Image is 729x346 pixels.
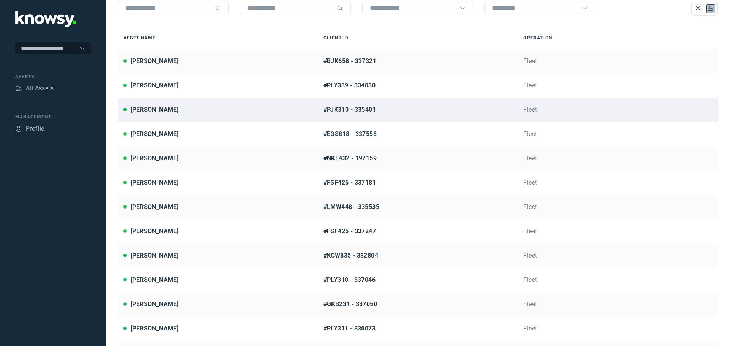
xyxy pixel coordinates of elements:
div: Management [15,114,91,120]
a: [PERSON_NAME]#PLY311 - 336073Fleet [118,316,718,341]
div: Fleet [523,251,712,260]
div: Assets [15,85,22,92]
div: #NKE432 - 192159 [323,154,512,163]
div: [PERSON_NAME] [131,275,178,284]
div: Map [695,5,702,12]
div: Fleet [523,130,712,139]
div: Fleet [523,81,712,90]
div: Fleet [523,57,712,66]
div: List [707,5,714,12]
div: #EGS818 - 337558 [323,130,512,139]
img: Application Logo [15,11,76,27]
div: Fleet [523,227,712,236]
div: Fleet [523,154,712,163]
div: Fleet [523,105,712,114]
div: Fleet [523,202,712,212]
a: [PERSON_NAME]#NKE432 - 192159Fleet [118,146,718,171]
div: Fleet [523,178,712,187]
div: Search [337,5,343,11]
div: Asset Name [123,35,312,41]
div: #PLY339 - 334030 [323,81,512,90]
a: [PERSON_NAME]#PLY339 - 334030Fleet [118,73,718,98]
div: #BJK658 - 337321 [323,57,512,66]
div: #FSF426 - 337181 [323,178,512,187]
div: [PERSON_NAME] [131,130,178,139]
a: [PERSON_NAME]#PJK310 - 335401Fleet [118,98,718,122]
div: [PERSON_NAME] [131,81,178,90]
div: [PERSON_NAME] [131,300,178,309]
div: Profile [15,125,22,132]
div: [PERSON_NAME] [131,251,178,260]
div: Assets [15,73,91,80]
div: [PERSON_NAME] [131,57,178,66]
div: [PERSON_NAME] [131,154,178,163]
div: #FSF425 - 337247 [323,227,512,236]
div: [PERSON_NAME] [131,178,178,187]
div: [PERSON_NAME] [131,105,178,114]
div: Client ID [323,35,512,41]
div: Operation [523,35,712,41]
div: All Assets [26,84,54,93]
a: ProfileProfile [15,124,44,133]
a: [PERSON_NAME]#BJK658 - 337321Fleet [118,49,718,73]
a: [PERSON_NAME]#EGS818 - 337558Fleet [118,122,718,146]
a: [PERSON_NAME]#LMW448 - 335535Fleet [118,195,718,219]
div: #KCW835 - 332804 [323,251,512,260]
a: [PERSON_NAME]#FSF426 - 337181Fleet [118,171,718,195]
a: [PERSON_NAME]#FSF425 - 337247Fleet [118,219,718,243]
div: #GKB231 - 337050 [323,300,512,309]
div: #PLY310 - 337046 [323,275,512,284]
div: #PLY311 - 336073 [323,324,512,333]
a: AssetsAll Assets [15,84,54,93]
a: [PERSON_NAME]#GKB231 - 337050Fleet [118,292,718,316]
div: Fleet [523,324,712,333]
a: [PERSON_NAME]#PLY310 - 337046Fleet [118,268,718,292]
div: [PERSON_NAME] [131,227,178,236]
div: Search [215,5,221,11]
div: [PERSON_NAME] [131,324,178,333]
div: Fleet [523,275,712,284]
div: Fleet [523,300,712,309]
div: #LMW448 - 335535 [323,202,512,212]
div: #PJK310 - 335401 [323,105,512,114]
div: Profile [26,124,44,133]
div: [PERSON_NAME] [131,202,178,212]
a: [PERSON_NAME]#KCW835 - 332804Fleet [118,243,718,268]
